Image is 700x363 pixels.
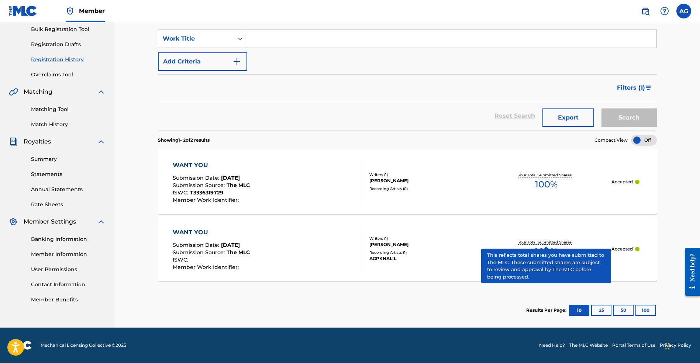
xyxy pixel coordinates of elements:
a: Summary [31,155,106,163]
a: Match History [31,121,106,128]
div: [PERSON_NAME] [369,177,481,184]
span: T3336319729 [190,189,223,196]
span: The MLC [227,182,250,189]
span: ISWC : [173,189,190,196]
img: filter [645,86,652,90]
img: expand [97,87,106,96]
span: Submission Date : [173,242,221,248]
a: Need Help? [539,342,565,349]
p: Accepted [611,179,633,185]
button: Add Criteria [158,52,247,71]
img: expand [97,137,106,146]
span: Submission Source : [173,249,227,256]
span: Submission Source : [173,182,227,189]
span: Royalties [24,137,51,146]
span: Member Settings [24,217,76,226]
p: Showing 1 - 2 of 2 results [158,137,210,144]
span: Mechanical Licensing Collective © 2025 [41,342,126,349]
div: Writers ( 1 ) [369,236,481,241]
div: WANT YOU [173,161,250,170]
p: Your Total Submitted Shares: [518,172,574,178]
div: User Menu [676,4,691,18]
iframe: Chat Widget [663,328,700,363]
img: Member Settings [9,217,18,226]
div: Drag [665,335,670,357]
span: ISWC : [173,256,190,263]
img: search [641,7,650,15]
img: MLC Logo [9,6,37,16]
div: Recording Artists ( 0 ) [369,186,481,191]
a: Matching Tool [31,106,106,113]
a: WANT YOUSubmission Date:[DATE]Submission Source:The MLCISWC:T3336319729Member Work Identifier:Wri... [158,149,657,214]
span: Member Work Identifier : [173,264,241,270]
p: Your Total Submitted Shares: [518,239,574,245]
span: 100 % [535,178,558,191]
p: Accepted [611,246,633,252]
a: The MLC Website [569,342,608,349]
img: Royalties [9,137,18,146]
button: 25 [591,305,611,316]
img: 9d2ae6d4665cec9f34b9.svg [232,57,241,66]
img: expand [97,217,106,226]
span: Compact View [594,137,628,144]
img: logo [9,341,32,350]
span: Member Work Identifier : [173,197,241,203]
a: Rate Sheets [31,201,106,208]
a: Member Benefits [31,296,106,304]
img: help [660,7,669,15]
div: Writers ( 1 ) [369,172,481,177]
span: [DATE] [221,174,240,181]
form: Search Form [158,30,657,131]
div: AGPKHALIL [369,255,481,262]
span: Submission Date : [173,174,221,181]
button: 50 [613,305,634,316]
img: Matching [9,87,18,96]
a: Privacy Policy [660,342,691,349]
a: Contact Information [31,281,106,288]
button: 10 [569,305,589,316]
a: User Permissions [31,266,106,273]
div: Help [657,4,672,18]
div: [PERSON_NAME] [369,241,481,248]
p: Results Per Page: [526,307,568,314]
span: Filters ( 1 ) [617,83,645,92]
a: Registration Drafts [31,41,106,48]
a: Banking Information [31,235,106,243]
a: Annual Statements [31,186,106,193]
div: Recording Artists ( 1 ) [369,250,481,255]
a: WANT YOUSubmission Date:[DATE]Submission Source:The MLCISWC:Member Work Identifier:Writers (1)[PE... [158,217,657,281]
img: Top Rightsholder [66,7,75,15]
button: 100 [635,305,656,316]
div: Work Title [163,34,229,43]
a: Portal Terms of Use [612,342,655,349]
a: Overclaims Tool [31,71,106,79]
span: [DATE] [221,242,240,248]
iframe: Resource Center [679,242,700,302]
a: Public Search [638,4,653,18]
a: Registration History [31,56,106,63]
div: WANT YOU [173,228,250,237]
button: Export [542,108,594,127]
a: Statements [31,170,106,178]
span: Member [79,7,105,15]
a: Bulk Registration Tool [31,25,106,33]
span: The MLC [227,249,250,256]
button: Filters (1) [613,79,657,97]
span: Matching [24,87,52,96]
a: Member Information [31,250,106,258]
span: 100 % [535,245,558,258]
